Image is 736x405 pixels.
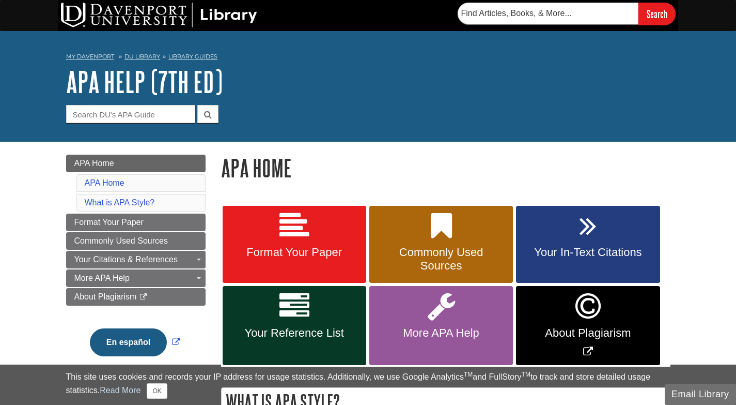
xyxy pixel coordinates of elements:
[66,105,195,123] input: Search DU's APA Guide
[665,384,736,405] button: Email Library
[221,155,670,181] h1: APA Home
[74,218,144,227] span: Format Your Paper
[168,53,217,60] a: Library Guides
[369,286,513,365] a: More APA Help
[124,53,160,60] a: DU Library
[524,326,652,340] span: About Plagiarism
[139,294,148,301] i: This link opens in a new window
[377,246,505,273] span: Commonly Used Sources
[66,232,206,250] a: Commonly Used Sources
[516,286,660,365] a: Link opens in new window
[87,338,183,347] a: Link opens in new window
[638,3,676,25] input: Search
[100,386,140,395] a: Read More
[369,206,513,283] a: Commonly Used Sources
[66,251,206,268] a: Your Citations & References
[74,236,168,245] span: Commonly Used Sources
[66,155,206,172] a: APA Home
[230,246,358,259] span: Format Your Paper
[66,66,223,98] a: APA Help (7th Ed)
[223,206,366,283] a: Format Your Paper
[458,3,676,25] form: Searches DU Library's articles, books, and more
[377,326,505,340] span: More APA Help
[524,246,652,259] span: Your In-Text Citations
[458,3,638,24] input: Find Articles, Books, & More...
[74,255,178,264] span: Your Citations & References
[61,3,257,27] img: DU Library
[85,178,124,187] a: APA Home
[66,50,670,66] nav: breadcrumb
[66,214,206,231] a: Format Your Paper
[147,383,167,399] button: Close
[85,198,155,207] a: What is APA Style?
[66,288,206,306] a: About Plagiarism
[223,286,366,365] a: Your Reference List
[74,159,114,168] span: APA Home
[66,52,114,61] a: My Davenport
[90,328,167,356] button: En español
[74,274,130,282] span: More APA Help
[66,155,206,374] div: Guide Page Menu
[516,206,660,283] a: Your In-Text Citations
[74,292,137,301] span: About Plagiarism
[66,269,206,287] a: More APA Help
[230,326,358,340] span: Your Reference List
